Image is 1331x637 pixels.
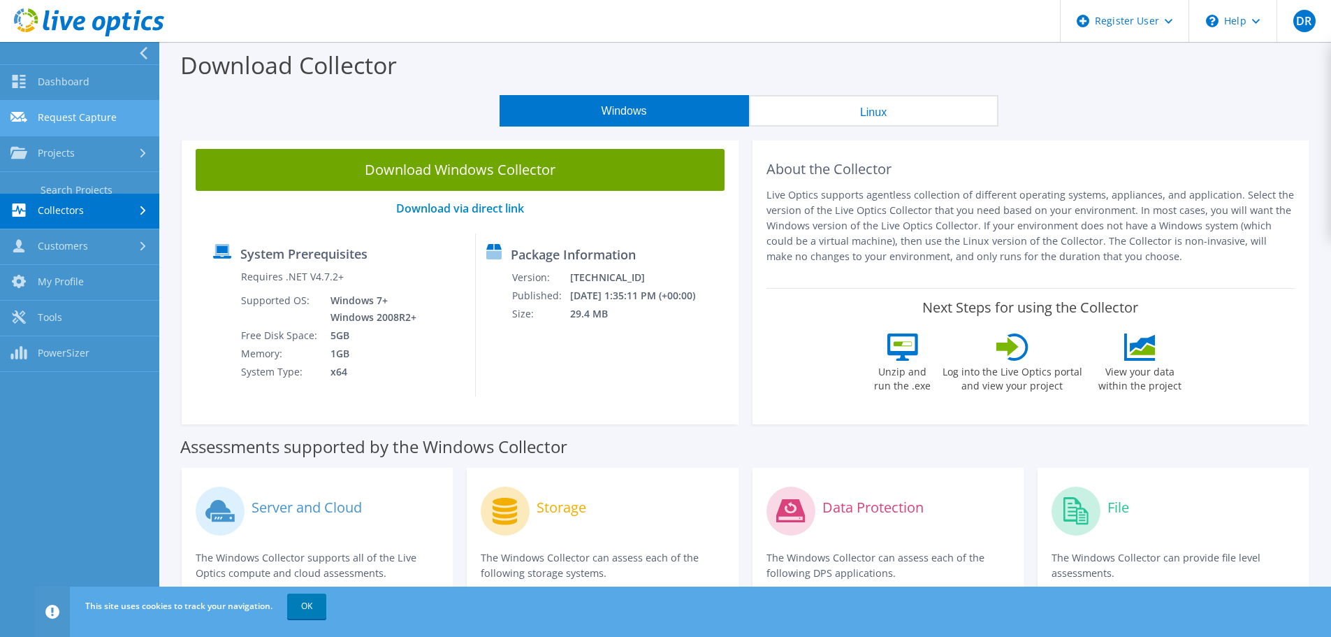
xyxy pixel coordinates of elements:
td: 1GB [320,345,419,363]
p: The Windows Collector supports all of the Live Optics compute and cloud assessments. [196,550,439,581]
a: Download Windows Collector [196,149,725,191]
label: Package Information [511,248,636,262]
label: View your data within the project [1090,361,1191,393]
label: File [1107,501,1129,515]
span: This site uses cookies to track your navigation. [85,600,272,612]
td: Supported OS: [240,292,320,327]
span: DR [1293,10,1316,32]
label: Storage [537,501,586,515]
td: Size: [511,305,569,323]
a: OK [287,594,326,619]
h2: About the Collector [766,161,1295,178]
label: Data Protection [822,501,924,515]
p: The Windows Collector can provide file level assessments. [1052,550,1295,581]
label: Assessments supported by the Windows Collector [180,440,567,454]
label: Server and Cloud [252,501,362,515]
p: Live Optics supports agentless collection of different operating systems, appliances, and applica... [766,187,1295,264]
td: [TECHNICAL_ID] [569,269,714,287]
td: Version: [511,269,569,287]
td: Published: [511,287,569,305]
label: Unzip and run the .exe [871,361,935,393]
button: Linux [749,95,998,127]
label: Next Steps for using the Collector [922,299,1138,316]
label: Log into the Live Optics portal and view your project [942,361,1083,393]
a: Download via direct link [396,201,524,216]
label: System Prerequisites [240,247,368,261]
td: 29.4 MB [569,305,714,323]
svg: \n [1206,15,1219,27]
label: Download Collector [180,49,397,81]
button: Windows [500,95,749,127]
td: Free Disk Space: [240,327,320,345]
p: The Windows Collector can assess each of the following storage systems. [481,550,724,581]
p: The Windows Collector can assess each of the following DPS applications. [766,550,1010,581]
td: System Type: [240,363,320,381]
label: Requires .NET V4.7.2+ [241,270,344,284]
td: Windows 7+ Windows 2008R2+ [320,292,419,327]
td: 5GB [320,327,419,345]
td: Memory: [240,345,320,363]
td: [DATE] 1:35:11 PM (+00:00) [569,287,714,305]
td: x64 [320,363,419,381]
